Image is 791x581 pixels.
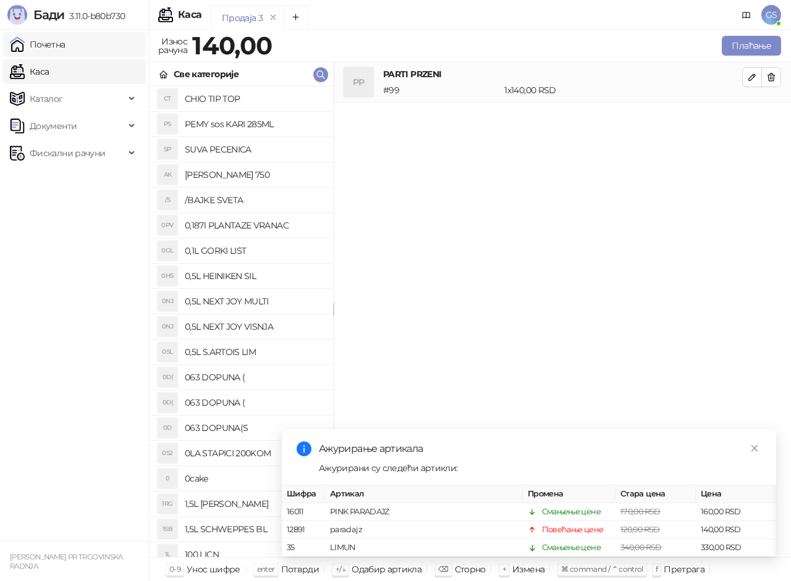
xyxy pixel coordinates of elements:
[615,485,696,503] th: Стара цена
[737,5,756,25] a: Документација
[722,36,781,56] button: Плаћање
[185,89,323,109] h4: CHIO TIP TOP
[64,10,125,22] span: 3.11.0-b80b730
[30,141,105,165] span: Фискални рачуни
[185,241,323,261] h4: 0,1L GORKI LIST
[158,545,177,564] div: 1L
[158,215,177,235] div: 0PV
[10,553,123,571] small: [PERSON_NAME] PR TRGOVINSKA RADNJA
[297,441,311,456] span: info-circle
[158,469,177,488] div: 0
[158,114,177,134] div: PS
[185,190,323,210] h4: /BAJKE SVETA
[185,165,323,185] h4: [PERSON_NAME] 750
[750,444,759,453] span: close
[33,7,64,22] span: Бади
[523,485,615,503] th: Промена
[438,564,448,574] span: ⌫
[30,114,77,138] span: Документи
[620,507,661,516] span: 170,00 RSD
[222,11,263,25] div: Продаја 3
[512,561,544,577] div: Измена
[30,86,63,111] span: Каталог
[185,418,323,438] h4: 063 DOPUNA(S
[156,33,190,58] div: Износ рачуна
[282,485,325,503] th: Шифра
[542,506,601,518] div: Смањење цене
[455,561,486,577] div: Сторно
[696,521,776,539] td: 140,00 RSD
[696,503,776,521] td: 160,00 RSD
[664,561,704,577] div: Претрага
[185,519,323,539] h4: 1,5L SCHWEPPES BL
[620,543,662,552] span: 340,00 RSD
[185,469,323,488] h4: 0cake
[158,140,177,159] div: SP
[284,5,308,30] button: Add tab
[10,32,66,57] a: Почетна
[158,291,177,311] div: 0NJ
[696,485,776,503] th: Цена
[158,165,177,185] div: AK
[656,564,658,574] span: f
[502,83,745,97] div: 1 x 140,00 RSD
[748,441,761,455] a: Close
[325,503,523,521] td: PINK PARADAJZ
[158,89,177,109] div: CT
[185,545,323,564] h4: 100 LICN
[561,564,643,574] span: ⌘ command / ⌃ control
[158,241,177,261] div: 0GL
[185,317,323,336] h4: 0,5L NEXT JOY VISNJA
[158,342,177,362] div: 0SL
[158,266,177,286] div: 0HS
[7,5,27,25] img: Logo
[158,443,177,463] div: 0S2
[542,541,601,554] div: Смањење цене
[185,215,323,235] h4: 0,187l PLANTAZE VRANAC
[158,494,177,514] div: 1RG
[281,561,319,577] div: Потврди
[336,564,345,574] span: ↑/↓
[319,441,761,456] div: Ажурирање артикала
[10,59,49,84] a: Каса
[620,525,660,534] span: 120,00 RSD
[542,524,604,536] div: Повећање цене
[185,266,323,286] h4: 0,5L HEINIKEN SIL
[192,30,272,61] strong: 140,00
[149,86,333,557] div: grid
[282,521,325,539] td: 12891
[158,519,177,539] div: 1SB
[169,564,180,574] span: 0-9
[185,443,323,463] h4: 0LA STAPICI 200KOM
[185,367,323,387] h4: 063 DOPUNA (
[187,561,240,577] div: Унос шифре
[282,539,325,557] td: 35
[158,418,177,438] div: 0D
[158,317,177,336] div: 0NJ
[158,367,177,387] div: 0D(
[325,485,523,503] th: Артикал
[325,521,523,539] td: paradajz
[282,503,325,521] td: 16011
[158,393,177,412] div: 0D(
[265,12,281,23] button: remove
[185,291,323,311] h4: 0,5L NEXT JOY MULTI
[185,494,323,514] h4: 1,5L [PERSON_NAME]
[319,461,761,475] div: Ажурирани су следећи артикли:
[502,564,506,574] span: +
[174,67,239,81] div: Све категорије
[383,67,742,81] h4: PARTI PRZENI
[352,561,421,577] div: Одабир артикла
[185,114,323,134] h4: PEMY sos KARI 285ML
[696,539,776,557] td: 330,00 RSD
[257,564,275,574] span: enter
[381,83,502,97] div: # 99
[344,67,373,97] div: PP
[178,10,201,20] div: Каса
[761,5,781,25] span: GS
[185,393,323,412] h4: 063 DOPUNA (
[325,539,523,557] td: LIMUN
[185,140,323,159] h4: SUVA PECENICA
[158,190,177,210] div: /S
[185,342,323,362] h4: 0,5L S.ARTOIS LIM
